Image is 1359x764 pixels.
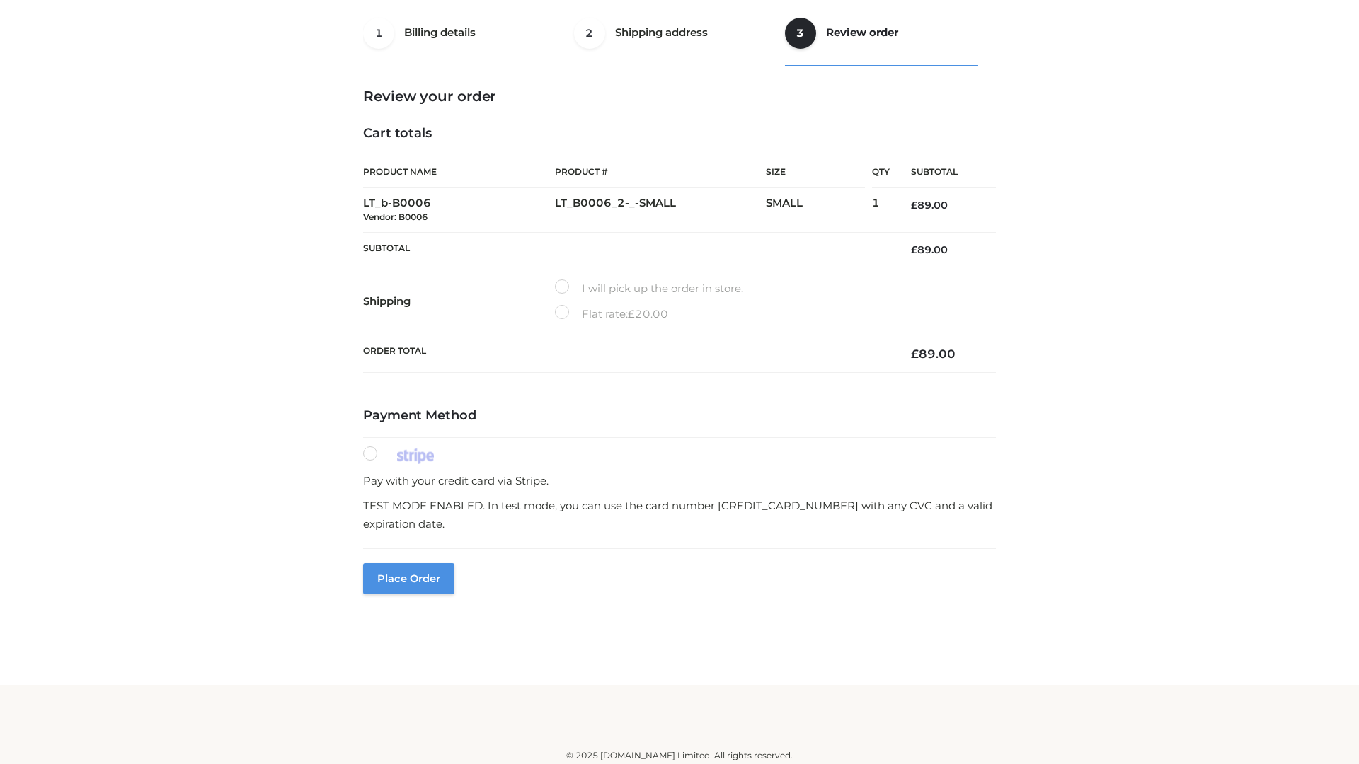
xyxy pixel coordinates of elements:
th: Size [766,156,865,188]
th: Shipping [363,267,555,335]
th: Order Total [363,335,890,373]
div: © 2025 [DOMAIN_NAME] Limited. All rights reserved. [210,748,1149,763]
td: SMALL [766,188,872,233]
h3: Review your order [363,88,996,105]
span: £ [911,243,917,256]
th: Product Name [363,156,555,188]
th: Product # [555,156,766,188]
th: Qty [872,156,890,188]
td: LT_B0006_2-_-SMALL [555,188,766,233]
label: I will pick up the order in store. [555,279,743,298]
th: Subtotal [890,156,996,188]
bdi: 89.00 [911,243,948,256]
th: Subtotal [363,232,890,267]
small: Vendor: B0006 [363,212,428,222]
span: £ [628,307,635,320]
h4: Payment Method [363,408,996,424]
h4: Cart totals [363,126,996,141]
span: £ [911,347,919,361]
bdi: 89.00 [911,199,948,212]
span: £ [911,199,917,212]
td: 1 [872,188,890,233]
bdi: 89.00 [911,347,956,361]
td: LT_b-B0006 [363,188,555,233]
label: Flat rate: [555,305,668,323]
bdi: 20.00 [628,307,668,320]
button: Place order [363,563,454,594]
p: TEST MODE ENABLED. In test mode, you can use the card number [CREDIT_CARD_NUMBER] with any CVC an... [363,497,996,533]
p: Pay with your credit card via Stripe. [363,472,996,490]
